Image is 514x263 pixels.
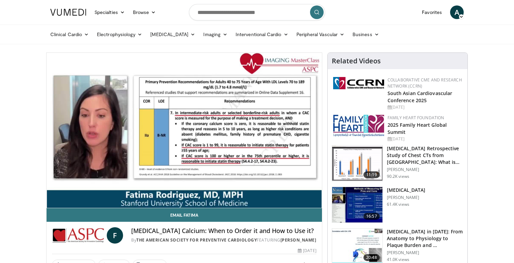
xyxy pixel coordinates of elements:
[189,4,325,20] input: Search topics, interventions
[129,5,160,19] a: Browse
[47,208,322,222] a: Email Fatima
[387,145,463,166] h3: [MEDICAL_DATA] Retrospective Study of Chest CTs from [GEOGRAPHIC_DATA]: What is the Re…
[418,5,446,19] a: Favorites
[388,77,462,89] a: Collaborative CME and Research Network (CCRN)
[332,187,463,223] a: 16:57 [MEDICAL_DATA] [PERSON_NAME] 61.4K views
[131,237,316,243] div: By FEATURING
[332,57,381,65] h4: Related Videos
[93,28,146,41] a: Electrophysiology
[298,248,316,254] div: [DATE]
[363,171,380,178] span: 11:19
[450,5,464,19] a: A
[387,202,409,207] p: 61.4K views
[363,213,380,220] span: 16:57
[136,237,257,243] a: The American Society for Preventive Cardiology
[388,136,462,142] div: [DATE]
[199,28,232,41] a: Imaging
[232,28,292,41] a: Interventional Cardio
[388,104,462,110] div: [DATE]
[387,174,409,179] p: 90.2K views
[387,257,409,262] p: 41.0K views
[388,90,452,104] a: South Asian Cardiovascular Conference 2025
[146,28,199,41] a: [MEDICAL_DATA]
[47,53,322,208] video-js: Video Player
[280,237,316,243] a: [PERSON_NAME]
[107,227,123,244] a: F
[387,228,463,249] h3: [MEDICAL_DATA] in [DATE]: From Anatomy to Physiology to Plaque Burden and …
[333,77,384,89] img: a04ee3ba-8487-4636-b0fb-5e8d268f3737.png.150x105_q85_autocrop_double_scale_upscale_version-0.2.png
[387,167,463,172] p: [PERSON_NAME]
[332,145,382,181] img: c2eb46a3-50d3-446d-a553-a9f8510c7760.150x105_q85_crop-smart_upscale.jpg
[131,227,316,235] h4: [MEDICAL_DATA] Calcium: When to Order it and How to Use it?
[348,28,383,41] a: Business
[388,122,447,135] a: 2025 Family Heart Global Summit
[332,187,382,222] img: a92b9a22-396b-4790-a2bb-5028b5f4e720.150x105_q85_crop-smart_upscale.jpg
[52,227,104,244] img: The American Society for Preventive Cardiology
[333,115,384,137] img: 96363db5-6b1b-407f-974b-715268b29f70.jpeg.150x105_q85_autocrop_double_scale_upscale_version-0.2.jpg
[46,28,93,41] a: Clinical Cardio
[363,254,380,261] span: 20:48
[387,250,463,256] p: [PERSON_NAME]
[387,195,426,200] p: [PERSON_NAME]
[292,28,348,41] a: Peripheral Vascular
[50,9,86,16] img: VuMedi Logo
[332,145,463,181] a: 11:19 [MEDICAL_DATA] Retrospective Study of Chest CTs from [GEOGRAPHIC_DATA]: What is the Re… [PE...
[388,115,444,121] a: Family Heart Foundation
[90,5,129,19] a: Specialties
[387,187,426,194] h3: [MEDICAL_DATA]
